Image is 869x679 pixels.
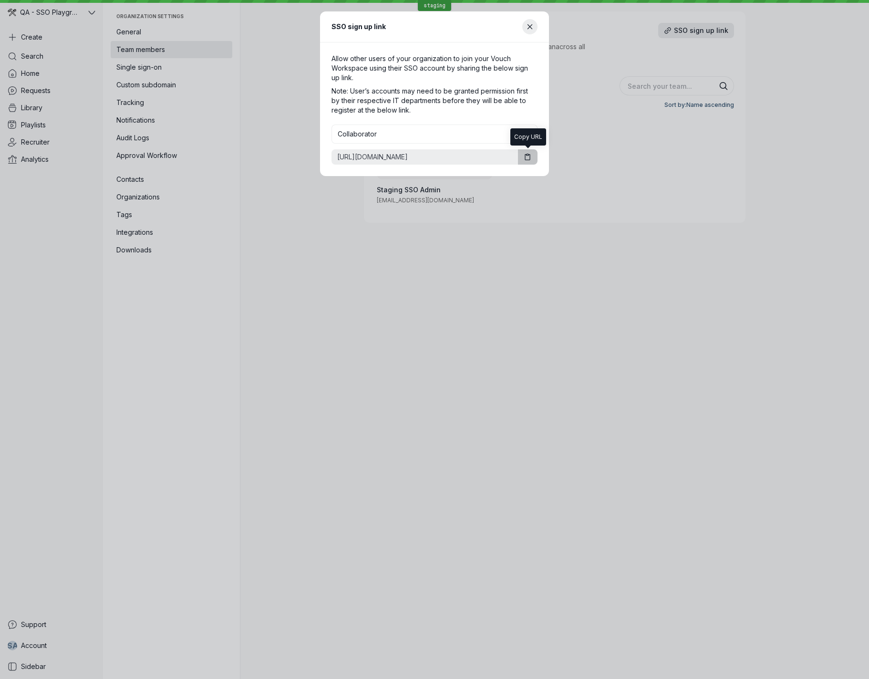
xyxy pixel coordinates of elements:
[514,132,542,142] div: Copy URL
[338,129,524,139] span: Collaborator
[331,152,514,162] a: [URL][DOMAIN_NAME]
[331,21,386,32] h1: SSO sign up link
[331,125,538,144] button: Collaborator
[331,54,538,83] p: Allow other users of your organization to join your Vouch Workspace using their SSO account by sh...
[522,19,538,34] button: Close modal
[331,86,538,115] p: Note: User’s accounts may need to be granted permission first by their respective IT departments ...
